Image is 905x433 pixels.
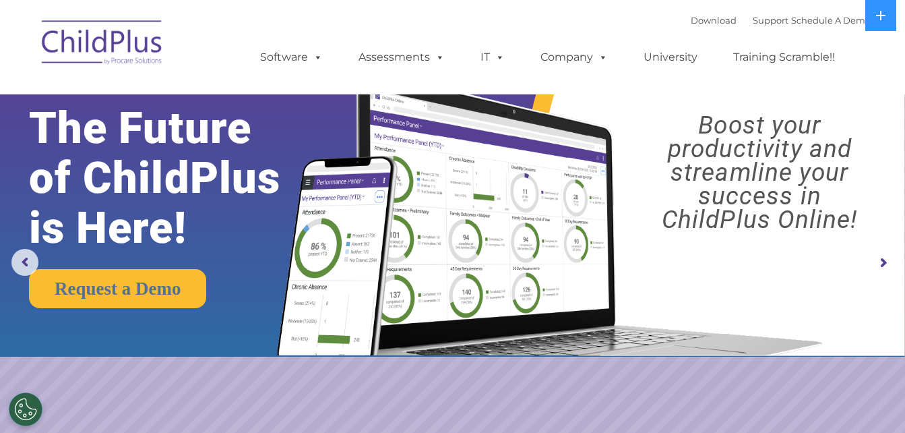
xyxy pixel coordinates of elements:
[720,44,848,71] a: Training Scramble!!
[691,15,871,26] font: |
[791,15,871,26] a: Schedule A Demo
[691,15,737,26] a: Download
[187,144,245,154] span: Phone number
[247,44,336,71] a: Software
[35,11,170,78] img: ChildPlus by Procare Solutions
[345,44,458,71] a: Assessments
[29,103,318,253] rs-layer: The Future of ChildPlus is Here!
[753,15,788,26] a: Support
[625,113,894,231] rs-layer: Boost your productivity and streamline your success in ChildPlus Online!
[630,44,711,71] a: University
[685,287,905,433] iframe: Chat Widget
[527,44,621,71] a: Company
[29,269,206,308] a: Request a Demo
[467,44,518,71] a: IT
[187,89,228,99] span: Last name
[9,393,42,426] button: Cookies Settings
